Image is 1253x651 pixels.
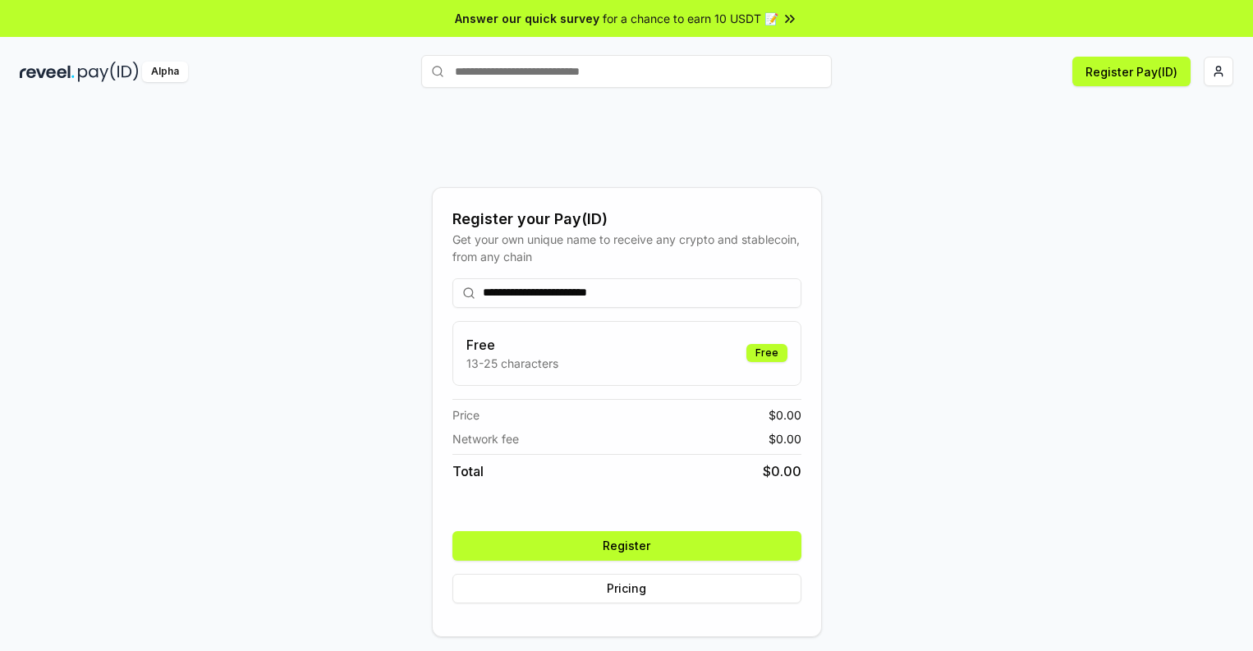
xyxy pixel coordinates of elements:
[452,574,801,603] button: Pricing
[746,344,787,362] div: Free
[466,335,558,355] h3: Free
[452,430,519,447] span: Network fee
[452,531,801,561] button: Register
[466,355,558,372] p: 13-25 characters
[20,62,75,82] img: reveel_dark
[142,62,188,82] div: Alpha
[455,10,599,27] span: Answer our quick survey
[452,461,484,481] span: Total
[452,231,801,265] div: Get your own unique name to receive any crypto and stablecoin, from any chain
[78,62,139,82] img: pay_id
[603,10,778,27] span: for a chance to earn 10 USDT 📝
[763,461,801,481] span: $ 0.00
[769,430,801,447] span: $ 0.00
[452,406,480,424] span: Price
[769,406,801,424] span: $ 0.00
[452,208,801,231] div: Register your Pay(ID)
[1072,57,1191,86] button: Register Pay(ID)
